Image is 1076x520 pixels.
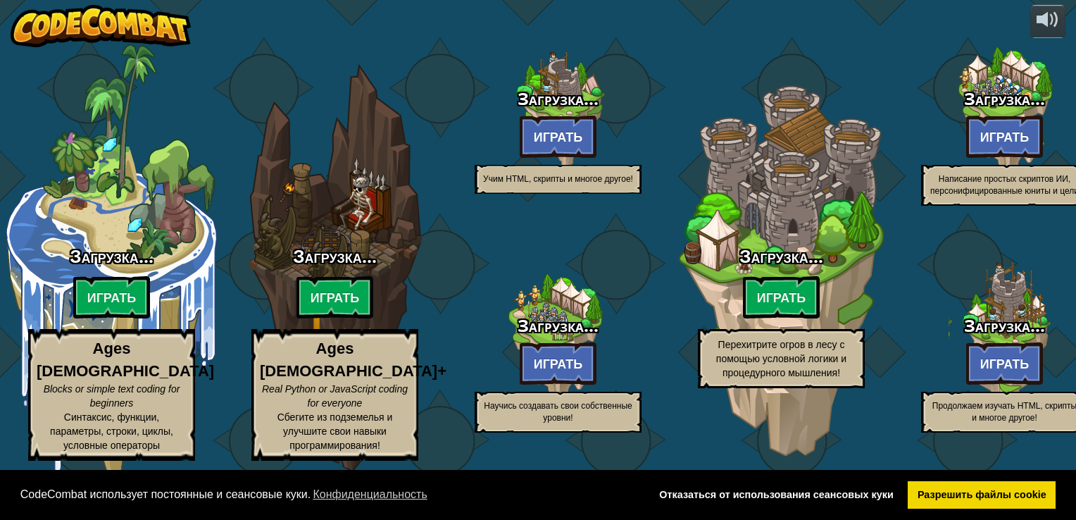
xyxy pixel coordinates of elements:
btn: Играть [966,342,1044,385]
btn: Играть [520,342,597,385]
btn: Играть [966,116,1044,158]
span: Перехитрите огров в лесу с помощью условной логики и процедурного мышления! [716,339,846,378]
a: Узнать больше о файлах cookie [311,484,430,505]
span: Загрузка... [739,243,823,268]
btn: Играть [296,276,374,318]
div: Complete previous world to unlock [670,44,893,491]
strong: Ages [DEMOGRAPHIC_DATA]+ [260,340,446,379]
strong: Ages [DEMOGRAPHIC_DATA] [37,340,214,379]
a: Разрешить использование файлов cookie [908,481,1056,509]
span: Загрузка... [518,314,599,337]
span: Загрузка... [70,243,154,268]
btn: Играть [520,116,597,158]
div: Complete previous world to unlock [446,227,670,450]
span: Загрузка... [518,87,599,110]
span: Blocks or simple text coding for beginners [44,383,180,409]
span: Учим HTML, скрипты и многое другое! [483,174,633,184]
span: Загрузка... [964,87,1045,110]
div: Complete previous world to unlock [223,44,446,491]
btn: Играть [743,276,820,318]
btn: Играть [73,276,151,318]
button: Регулировать громкость [1030,5,1065,38]
font: CodeCombat использует постоянные и сеансовые куки. [20,488,311,500]
span: Загрузка... [293,243,377,268]
span: Загрузка... [964,314,1045,337]
a: Запретить файлы cookie [650,481,903,509]
span: Научись создавать свои собственные уровни! [484,401,632,423]
span: Сбегите из подземелья и улучшите свои навыки программирования! [277,411,393,451]
span: Real Python or JavaScript coding for everyone [262,383,408,409]
span: Синтаксис, функции, параметры, строки, циклы, условные операторы [50,411,173,451]
img: CodeCombat - Learn how to code by playing a game [11,5,191,47]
